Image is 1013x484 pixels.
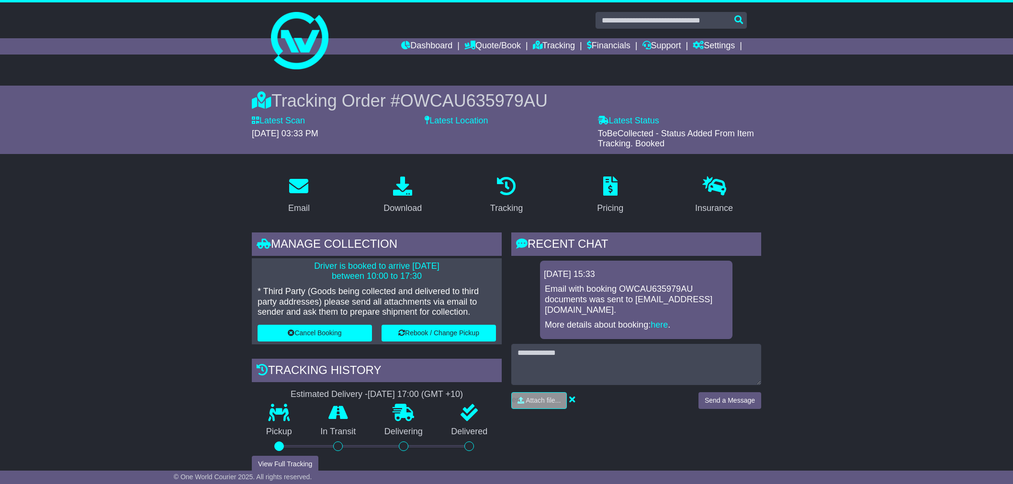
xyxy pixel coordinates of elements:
[288,202,310,215] div: Email
[598,116,659,126] label: Latest Status
[306,427,371,437] p: In Transit
[377,173,428,218] a: Download
[382,325,496,341] button: Rebook / Change Pickup
[695,202,733,215] div: Insurance
[368,389,463,400] div: [DATE] 17:00 (GMT +10)
[545,284,728,315] p: Email with booking OWCAU635979AU documents was sent to [EMAIL_ADDRESS][DOMAIN_NAME].
[252,359,502,385] div: Tracking history
[425,116,488,126] label: Latest Location
[252,232,502,258] div: Manage collection
[587,38,630,55] a: Financials
[511,232,761,258] div: RECENT CHAT
[370,427,437,437] p: Delivering
[689,173,739,218] a: Insurance
[252,456,318,473] button: View Full Tracking
[400,91,548,110] span: OWCAU635979AU
[252,129,318,138] span: [DATE] 03:33 PM
[464,38,521,55] a: Quote/Book
[544,269,729,280] div: [DATE] 15:33
[598,129,754,149] span: ToBeCollected - Status Added From Item Tracking. Booked
[252,90,761,111] div: Tracking Order #
[258,261,496,282] p: Driver is booked to arrive [DATE] between 10:00 to 17:30
[282,173,316,218] a: Email
[401,38,452,55] a: Dashboard
[258,325,372,341] button: Cancel Booking
[437,427,502,437] p: Delivered
[484,173,529,218] a: Tracking
[693,38,735,55] a: Settings
[698,392,761,409] button: Send a Message
[252,116,305,126] label: Latest Scan
[533,38,575,55] a: Tracking
[258,286,496,318] p: * Third Party (Goods being collected and delivered to third party addresses) please send all atta...
[174,473,312,481] span: © One World Courier 2025. All rights reserved.
[597,202,623,215] div: Pricing
[642,38,681,55] a: Support
[490,202,523,215] div: Tracking
[591,173,630,218] a: Pricing
[252,389,502,400] div: Estimated Delivery -
[252,427,306,437] p: Pickup
[651,320,668,330] a: here
[545,320,728,330] p: More details about booking: .
[383,202,422,215] div: Download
